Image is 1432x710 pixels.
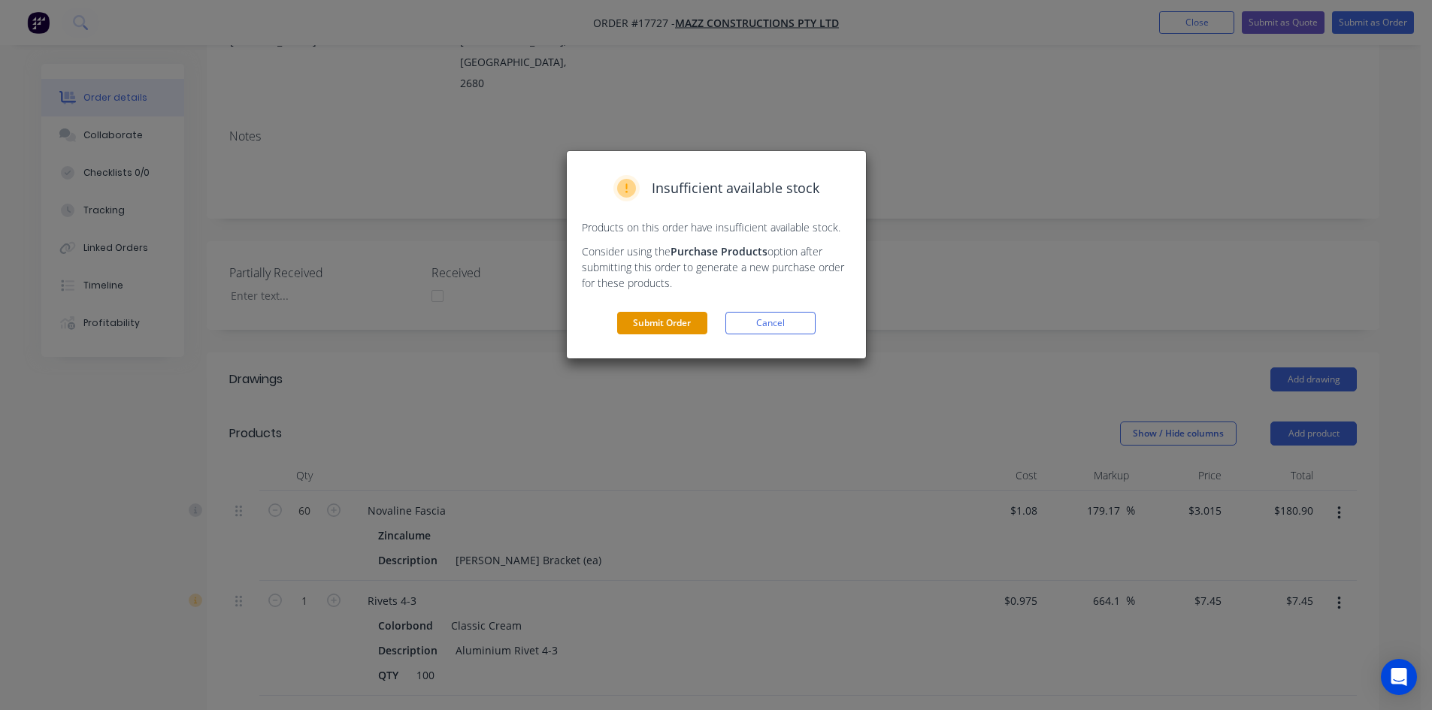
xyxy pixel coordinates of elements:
[671,244,767,258] strong: Purchase Products
[617,312,707,334] button: Submit Order
[1381,659,1417,695] div: Open Intercom Messenger
[582,243,851,291] p: Consider using the option after submitting this order to generate a new purchase order for these ...
[652,178,819,198] span: Insufficient available stock
[725,312,816,334] button: Cancel
[582,219,851,235] p: Products on this order have insufficient available stock.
